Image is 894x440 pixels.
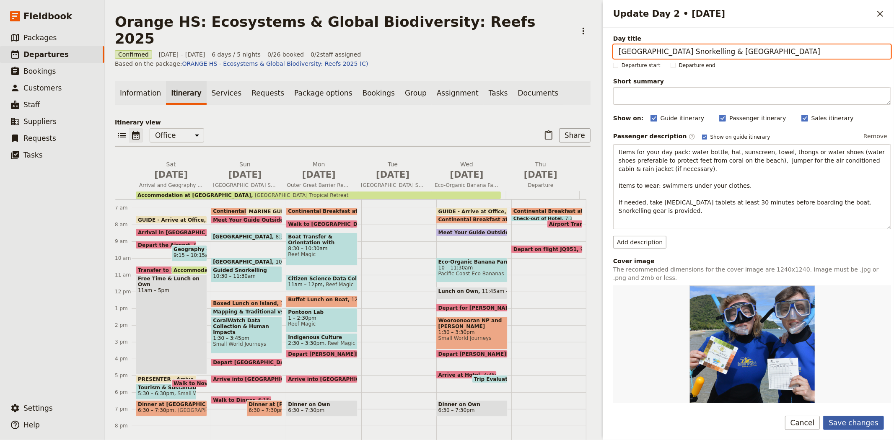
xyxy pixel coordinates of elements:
div: 2 pm [115,322,136,329]
h2: Sat [139,160,203,181]
div: Dinner at [PERSON_NAME][GEOGRAPHIC_DATA]6:30 – 7:30pm [246,400,282,417]
a: Group [400,81,432,105]
button: Wed [DATE]Eco-Organic Banana Farm Visit, [GEOGRAPHIC_DATA] & Rainforest Waterfalls [431,160,505,191]
span: [GEOGRAPHIC_DATA] Snorkelling & [GEOGRAPHIC_DATA] [358,182,428,189]
div: CoralWatch Data Collection & Human Impacts1:30 – 3:45pmSmall World Journeys [211,316,282,354]
span: [DATE] [139,168,203,181]
span: Geography & The Reef Presentation [174,246,205,252]
span: 10am [275,259,290,264]
div: Depart for [PERSON_NAME][GEOGRAPHIC_DATA] [436,304,508,312]
span: Arrive into [GEOGRAPHIC_DATA] [288,376,383,382]
span: Depart [PERSON_NAME][GEOGRAPHIC_DATA] [288,351,419,357]
p: Itinerary view [115,118,591,127]
a: Package options [289,81,357,105]
span: Reef Magic [288,321,355,327]
div: [GEOGRAPHIC_DATA]8:30am [211,233,282,241]
button: Actions [576,24,591,38]
span: Eco-Organic Banana Farm Visit, [GEOGRAPHIC_DATA] & Rainforest Waterfalls [431,182,502,189]
span: Based on the package: [115,60,368,68]
span: Small World Journeys [438,335,505,341]
button: Close drawer [873,7,887,21]
span: 12:15 – 1pm [351,297,383,306]
span: 6 days / 5 nights [212,50,261,59]
span: [GEOGRAPHIC_DATA] [213,259,275,264]
div: 12 pm [115,288,136,295]
span: Meet Your Guide Outside Reception & Depart [438,230,570,235]
span: Wooroonooran NP and [PERSON_NAME][GEOGRAPHIC_DATA] [438,318,505,329]
span: 8:30 – 10:30am [288,246,355,251]
button: Save changes [823,416,884,430]
span: Continental Breakfast at Hotel [438,217,529,223]
button: Mon [DATE]Outer Great Barrier Reef & Indigenous Culture [284,160,358,191]
div: MARINE GUIDES - Arrive at Office [246,207,282,215]
span: 1:30 – 3:45pm [213,335,280,341]
div: Depart [PERSON_NAME][GEOGRAPHIC_DATA] [436,350,508,358]
button: Calendar view [129,128,143,142]
div: GUIDE - Arrive at Office [136,216,207,224]
div: Dinner at [GEOGRAPHIC_DATA]6:30 – 7:30pm[GEOGRAPHIC_DATA] [136,400,207,417]
span: Guided Snorkelling [213,267,280,273]
span: Packages [23,34,57,42]
span: Tourism & Sustainability Presentation [138,385,194,391]
span: ​ [689,133,695,140]
a: Requests [246,81,289,105]
div: Airport Transfer & Depart [547,220,583,228]
div: Trip Evaluations [472,375,508,383]
span: 10 – 11:30am [438,265,505,271]
div: Geography & The Reef Presentation9:15 – 10:15am [171,245,207,261]
button: Sat [DATE]Arrival and Geography & The Reef Presentation [136,160,210,191]
span: [DATE] [287,168,351,181]
div: 3 pm [115,339,136,345]
input: Day title [613,44,891,59]
div: Arrive into [GEOGRAPHIC_DATA] [286,375,357,383]
span: Citizen Science Data Collection & Species & Predator Identification [288,276,355,282]
div: Tourism & Sustainability Presentation5:30 – 6:30pmSmall World Journeys [136,383,197,400]
span: Continental Breakfast at Hotel [513,208,604,214]
span: Meet Your Guide Outside Reception & Depart [213,217,345,223]
span: Depart on flight JQ951 [513,246,580,252]
span: Departure [505,182,576,189]
a: Bookings [358,81,400,105]
div: Depart the Airport9am [136,241,197,249]
span: Depart [PERSON_NAME][GEOGRAPHIC_DATA] [438,351,569,357]
span: Departure end [679,62,715,69]
div: Meet Your Guide Outside Reception & Depart [211,216,282,224]
div: Boat Transfer & Orientation with Marine Biologist8:30 – 10:30amReef Magic [286,233,357,266]
span: 11am – 12pm [288,282,323,287]
div: Mapping & Traditional vs Contemporary Management Activity [211,308,282,316]
div: Walk to Dinner6:15pm [211,396,272,404]
span: 4:45pm [484,372,503,378]
button: List view [115,128,129,142]
span: Small World Journeys [174,391,231,396]
a: Tasks [484,81,513,105]
span: Pontoon Lab [288,309,355,315]
a: Information [115,81,166,105]
span: Day title [613,34,891,43]
div: Wooroonooran NP and [PERSON_NAME][GEOGRAPHIC_DATA]1:30 – 3:30pmSmall World Journeys [436,316,508,349]
span: 6:30 – 7:30pm [138,407,174,413]
h2: Update Day 2 • [DATE] [613,8,873,20]
div: Dinner on Own6:30 – 7:30pm [436,400,508,417]
div: PRESENTER - Arrive at [GEOGRAPHIC_DATA] [136,375,197,383]
span: Walk to [GEOGRAPHIC_DATA] [288,221,374,227]
span: Eco-Organic Banana Farm Visit [438,259,505,265]
div: Continental Breakfast at Hotel [211,207,272,215]
div: Lunch on Own11:45am – 12:30pm [436,287,508,299]
span: Requests [23,134,56,142]
a: Documents [513,81,563,105]
div: Indigenous Culture2:30 – 3:30pmReef Magic [286,333,357,349]
span: Mapping & Traditional vs Contemporary Management Activity [213,309,391,315]
div: 10 am [115,255,136,261]
div: Pontoon Lab1 – 2:30pmReef Magic [286,308,357,333]
span: Depart [GEOGRAPHIC_DATA] [213,360,297,365]
span: Walk to Novotel for Presentation & Dinner [174,380,297,386]
div: Accommodation at [GEOGRAPHIC_DATA][GEOGRAPHIC_DATA] Tropical Retreat [136,191,580,199]
span: Arrival in [GEOGRAPHIC_DATA] [138,230,228,235]
div: 5 pm [115,372,136,379]
span: Tasks [23,151,43,159]
span: Pacific Coast Eco Bananas [438,271,505,277]
span: 1:30 – 3:30pm [438,329,505,335]
span: 6:15pm [258,397,277,403]
span: 7:30 – 7:45am [565,216,599,221]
